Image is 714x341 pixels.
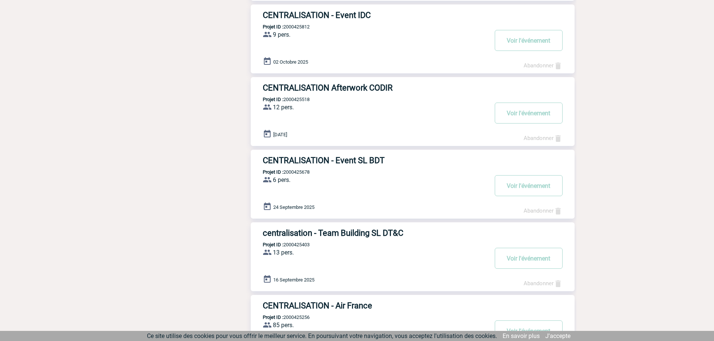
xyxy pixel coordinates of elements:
[495,103,563,124] button: Voir l'événement
[263,242,283,247] b: Projet ID :
[251,301,575,310] a: CENTRALISATION - Air France
[273,204,314,210] span: 24 Septembre 2025
[524,207,563,214] a: Abandonner
[263,169,283,175] b: Projet ID :
[251,169,310,175] p: 2000425678
[263,228,488,238] h3: centralisation - Team Building SL DT&C
[263,301,488,310] h3: CENTRALISATION - Air France
[263,97,283,102] b: Projet ID :
[273,31,290,38] span: 9 pers.
[273,277,314,283] span: 16 Septembre 2025
[147,332,497,340] span: Ce site utilise des cookies pour vous offrir le meilleur service. En poursuivant votre navigation...
[495,248,563,269] button: Voir l'événement
[524,280,563,287] a: Abandonner
[263,10,488,20] h3: CENTRALISATION - Event IDC
[263,83,488,92] h3: CENTRALISATION Afterwork CODIR
[495,30,563,51] button: Voir l'événement
[263,314,283,320] b: Projet ID :
[273,176,290,183] span: 6 pers.
[273,104,294,111] span: 12 pers.
[545,332,570,340] a: J'accepte
[251,228,575,238] a: centralisation - Team Building SL DT&C
[263,156,488,165] h3: CENTRALISATION - Event SL BDT
[273,132,287,137] span: [DATE]
[263,24,283,30] b: Projet ID :
[273,59,308,65] span: 02 Octobre 2025
[251,314,310,320] p: 2000425256
[251,97,310,102] p: 2000425518
[273,249,294,256] span: 13 pers.
[503,332,540,340] a: En savoir plus
[251,156,575,165] a: CENTRALISATION - Event SL BDT
[251,83,575,92] a: CENTRALISATION Afterwork CODIR
[251,24,310,30] p: 2000425812
[495,175,563,196] button: Voir l'événement
[524,62,563,69] a: Abandonner
[251,242,310,247] p: 2000425403
[251,10,575,20] a: CENTRALISATION - Event IDC
[524,135,563,141] a: Abandonner
[273,322,294,329] span: 85 pers.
